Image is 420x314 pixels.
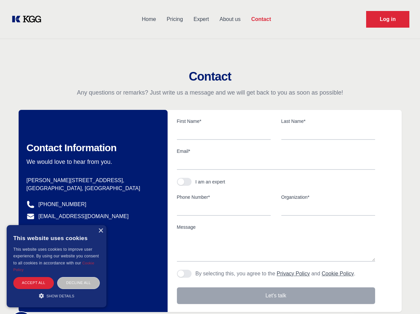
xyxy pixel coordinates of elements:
span: This website uses cookies to improve user experience. By using our website you consent to all coo... [13,247,99,265]
label: Organization* [281,194,375,200]
h2: Contact [8,70,412,83]
label: Email* [177,148,375,155]
div: I am an expert [196,178,225,185]
p: Any questions or remarks? Just write us a message and we will get back to you as soon as possible! [8,89,412,97]
a: Contact [246,11,276,28]
p: [GEOGRAPHIC_DATA], [GEOGRAPHIC_DATA] [27,184,157,192]
a: @knowledgegategroup [27,224,93,232]
button: Let's talk [177,287,375,304]
div: Decline all [57,277,100,289]
a: Expert [188,11,214,28]
div: Show details [13,292,100,299]
iframe: Chat Widget [387,282,420,314]
a: Cookie Policy [322,271,354,276]
a: Request Demo [366,11,409,28]
label: Message [177,224,375,230]
label: Last Name* [281,118,375,125]
a: About us [214,11,246,28]
a: [PHONE_NUMBER] [39,200,86,208]
p: We would love to hear from you. [27,158,157,166]
p: [PERSON_NAME][STREET_ADDRESS], [27,176,157,184]
div: This website uses cookies [13,230,100,246]
a: Pricing [161,11,188,28]
div: Close [98,228,103,233]
div: Accept all [13,277,54,289]
a: KOL Knowledge Platform: Talk to Key External Experts (KEE) [11,14,47,25]
label: First Name* [177,118,271,125]
p: By selecting this, you agree to the and . [196,270,355,278]
a: Privacy Policy [277,271,310,276]
label: Phone Number* [177,194,271,200]
span: Show details [47,294,74,298]
h2: Contact Information [27,142,157,154]
a: Cookie Policy [13,261,94,272]
a: [EMAIL_ADDRESS][DOMAIN_NAME] [39,212,129,220]
a: Home [136,11,161,28]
